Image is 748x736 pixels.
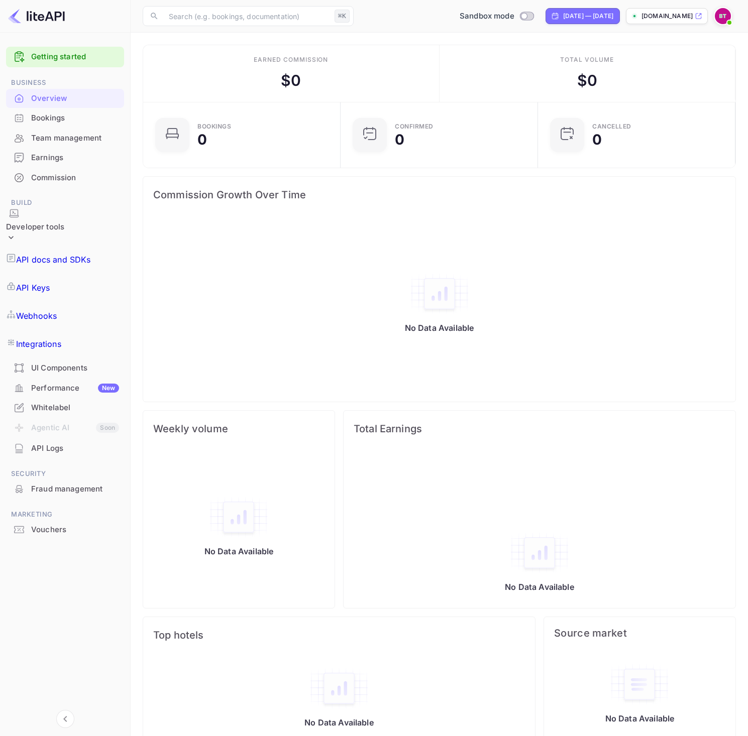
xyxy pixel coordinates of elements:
[16,254,91,266] p: API docs and SDKs
[6,358,124,378] div: UI Components
[254,55,328,64] div: Earned commission
[304,717,374,727] p: No Data Available
[31,152,119,164] div: Earnings
[6,148,124,167] a: Earnings
[6,168,124,187] a: Commission
[6,148,124,168] div: Earnings
[6,379,124,398] div: PerformanceNew
[197,133,207,147] div: 0
[6,330,124,358] a: Integrations
[31,402,119,414] div: Whitelabel
[6,439,124,457] a: API Logs
[31,383,119,394] div: Performance
[456,11,538,22] div: Switch to Production mode
[6,479,124,498] a: Fraud management
[153,421,325,437] span: Weekly volume
[31,362,119,374] div: UI Components
[6,89,124,107] a: Overview
[6,246,124,274] a: API docs and SDKs
[6,509,124,520] span: Marketing
[16,310,57,322] p: Webhooks
[31,443,119,454] div: API Logs
[560,55,614,64] div: Total volume
[31,524,119,536] div: Vouchers
[8,8,65,24] img: LiteAPI logo
[16,282,50,294] p: API Keys
[642,12,693,21] p: [DOMAIN_NAME]
[554,627,725,639] span: Source market
[460,11,514,22] span: Sandbox mode
[6,439,124,458] div: API Logs
[563,12,613,21] div: [DATE] — [DATE]
[6,398,124,417] a: Whitelabel
[335,10,350,23] div: ⌘K
[592,124,631,130] div: CANCELLED
[6,302,124,330] a: Webhooks
[31,51,119,63] a: Getting started
[31,483,119,495] div: Fraud management
[609,663,670,705] img: empty-state-table.svg
[56,710,74,728] button: Collapse navigation
[6,168,124,188] div: Commission
[6,520,124,539] a: Vouchers
[6,520,124,540] div: Vouchers
[6,108,124,128] div: Bookings
[204,546,274,556] p: No Data Available
[208,496,269,538] img: empty-state-table2.svg
[592,133,602,147] div: 0
[153,187,725,203] span: Commission Growth Over Time
[546,8,620,24] div: Click to change the date range period
[509,532,570,574] img: empty-state-table2.svg
[31,112,119,124] div: Bookings
[409,273,470,315] img: empty-state-table2.svg
[309,667,369,709] img: empty-state-table2.svg
[6,479,124,499] div: Fraud management
[6,468,124,479] span: Security
[395,124,434,130] div: Confirmed
[6,274,124,302] a: API Keys
[405,323,474,333] p: No Data Available
[577,69,597,92] div: $ 0
[6,398,124,418] div: Whitelabel
[6,379,124,397] a: PerformanceNew
[6,108,124,127] a: Bookings
[395,133,404,147] div: 0
[197,124,231,130] div: Bookings
[605,713,675,723] p: No Data Available
[505,582,574,592] p: No Data Available
[6,129,124,147] a: Team management
[6,208,64,246] div: Developer tools
[31,133,119,144] div: Team management
[6,89,124,108] div: Overview
[31,93,119,104] div: Overview
[153,627,525,643] span: Top hotels
[163,6,331,26] input: Search (e.g. bookings, documentation)
[715,8,731,24] img: Bookaweb Team
[281,69,301,92] div: $ 0
[98,384,119,393] div: New
[31,172,119,184] div: Commission
[6,221,64,233] div: Developer tools
[6,197,124,208] span: Build
[6,77,124,88] span: Business
[16,338,61,350] p: Integrations
[6,47,124,67] div: Getting started
[354,421,725,437] span: Total Earnings
[6,358,124,377] a: UI Components
[6,129,124,148] div: Team management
